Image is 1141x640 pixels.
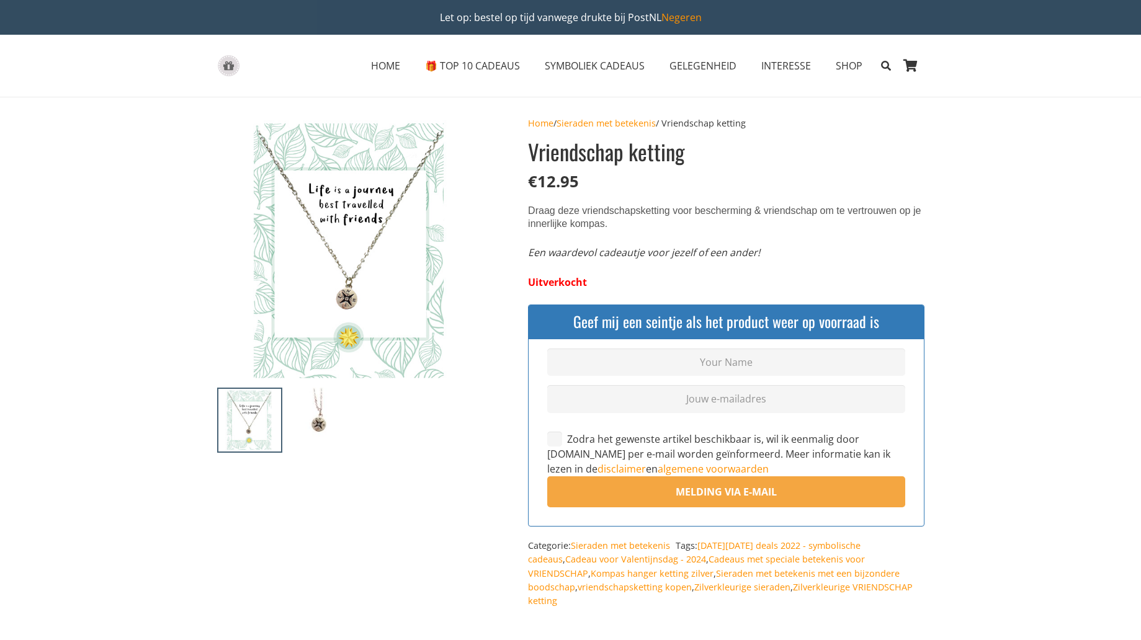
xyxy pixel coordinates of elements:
span: € [528,171,537,192]
h1: Vriendschap ketting [528,136,924,167]
label: Zodra het gewenste artikel beschikbaar is, wil ik eenmalig door [DOMAIN_NAME] per e-mail worden g... [547,432,890,476]
img: Vriendschapsketting kopen op inspirerendwinkelen.nl - Ketting met kompas hanger [285,388,350,453]
a: HOMEHOME Menu [359,50,413,81]
input: Zodra het gewenste artikel beschikbaar is, wil ik eenmalig door [DOMAIN_NAME] per e-mail worden g... [547,432,562,447]
a: Cadeaus met speciale betekenis voor VRIENDSCHAP [528,553,865,579]
a: GELEGENHEIDGELEGENHEID Menu [657,50,749,81]
span: Draag deze vriendschapsketting voor bescherming & vriendschap om te vertrouwen op je innerlijke k... [528,205,921,229]
a: 🎁 TOP 10 CADEAUS🎁 TOP 10 CADEAUS Menu [413,50,532,81]
nav: Breadcrumb [528,117,924,130]
span: Categorie: [528,540,673,551]
input: Your Name [547,349,905,376]
a: Cadeau voor Valentijnsdag - 2024 [565,553,706,565]
span: Tags: , , , , , , , [528,540,913,607]
input: Melding via e-mail [547,476,905,507]
a: Winkelwagen [897,35,924,97]
a: Sieraden met betekenis [557,117,656,129]
bdi: 12.95 [528,171,579,192]
span: GELEGENHEID [669,59,736,73]
a: gift-box-icon-grey-inspirerendwinkelen [217,55,240,77]
a: Home [528,117,553,129]
em: Een waardevol cadeautje voor jezelf of een ander! [528,246,760,259]
a: SHOPSHOP Menu [823,50,875,81]
span: HOME [371,59,400,73]
span: SHOP [836,59,862,73]
p: Uitverkocht [528,275,924,290]
a: SYMBOLIEK CADEAUSSYMBOLIEK CADEAUS Menu [532,50,657,81]
span: INTERESSE [761,59,811,73]
a: vriendschapsketting kopen [578,581,692,593]
span: 🎁 TOP 10 CADEAUS [425,59,520,73]
a: Zilverkleurige sieraden [694,581,790,593]
input: Jouw e-mailadres [547,385,905,413]
a: Sieraden met betekenis [571,540,670,551]
img: Klein cadeautje bestellen - speciaal sieraad vriendin - inspirerendwinkelen.nl [217,388,282,453]
a: disclaimer [597,462,646,476]
span: SYMBOLIEK CADEAUS [545,59,645,73]
a: Kompas hanger ketting zilver [591,567,714,579]
a: INTERESSEINTERESSE Menu [749,50,823,81]
a: algemene voorwaarden [658,462,769,476]
a: Zoeken [875,50,897,81]
h4: Geef mij een seintje als het product weer op voorraad is [538,311,914,332]
a: Negeren [661,11,702,24]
